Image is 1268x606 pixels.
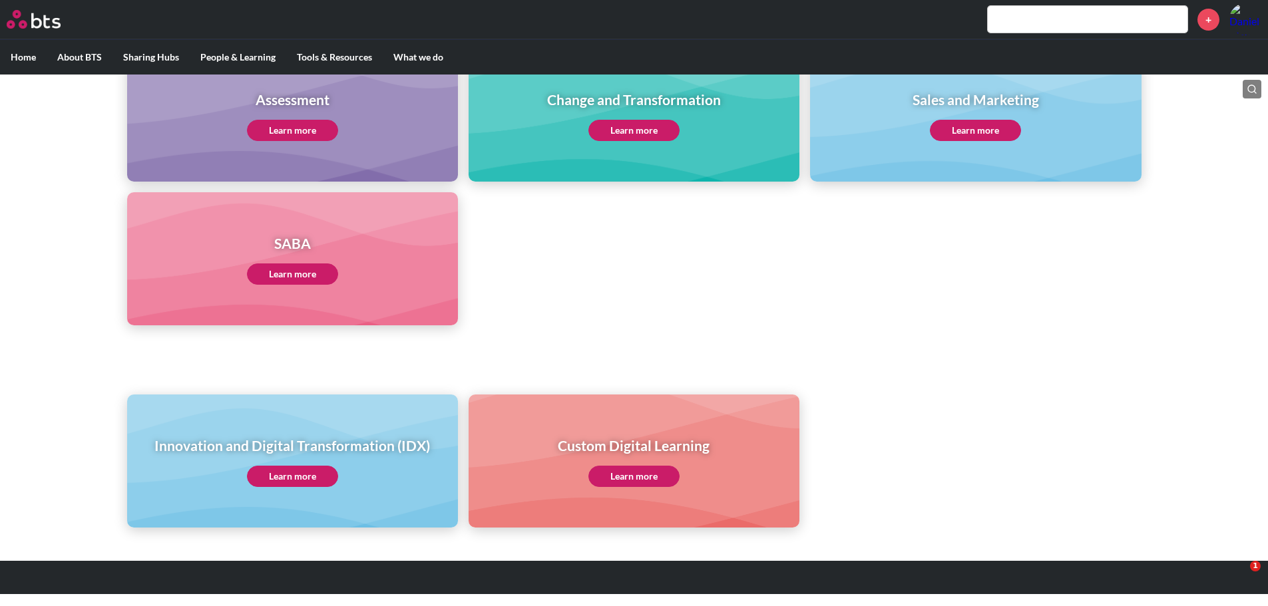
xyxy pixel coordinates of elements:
a: Go home [7,10,85,29]
a: Learn more [247,466,338,487]
a: Learn more [588,466,680,487]
img: BTS Logo [7,10,61,29]
h1: Assessment [247,90,338,109]
label: Tools & Resources [286,40,383,75]
label: What we do [383,40,454,75]
a: Learn more [930,120,1021,141]
label: Sharing Hubs [112,40,190,75]
label: People & Learning [190,40,286,75]
label: About BTS [47,40,112,75]
img: Daniel Mausolf [1229,3,1261,35]
span: 1 [1250,561,1261,571]
h1: Change and Transformation [547,90,721,109]
a: Profile [1229,3,1261,35]
h1: Innovation and Digital Transformation (IDX) [154,436,430,455]
h1: Sales and Marketing [913,90,1039,109]
a: Learn more [588,120,680,141]
iframe: Intercom live chat [1223,561,1255,593]
h1: SABA [247,233,338,253]
a: + [1197,9,1219,31]
h1: Custom Digital Learning [558,436,710,455]
a: Learn more [247,120,338,141]
a: Learn more [247,263,338,285]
